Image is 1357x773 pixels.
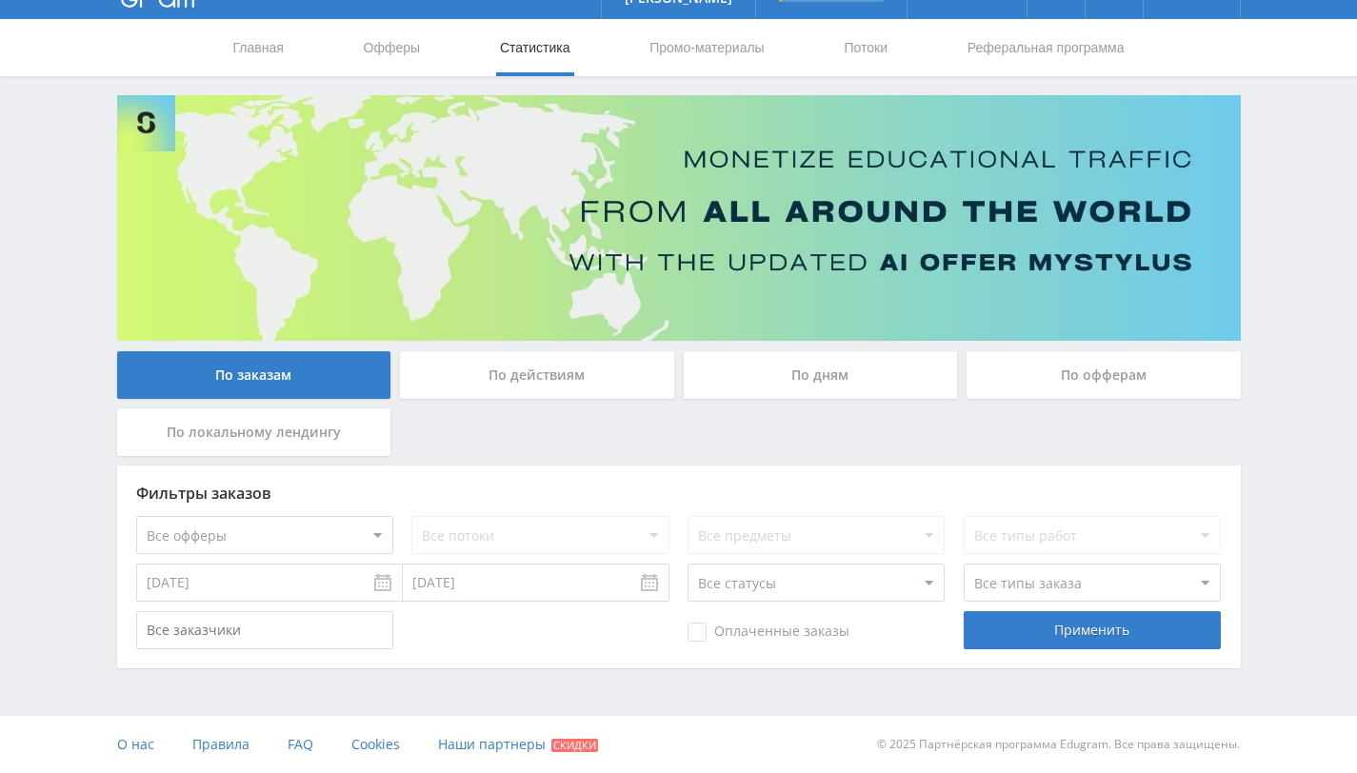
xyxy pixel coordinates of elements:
[117,716,154,773] a: О нас
[648,19,766,76] a: Промо-материалы
[688,623,849,642] span: Оплаченные заказы
[438,735,546,753] span: Наши партнеры
[967,351,1241,399] div: По офферам
[231,19,286,76] a: Главная
[438,716,598,773] a: Наши партнеры Скидки
[684,351,958,399] div: По дням
[117,408,391,456] div: По локальному лендингу
[966,19,1127,76] a: Реферальная программа
[551,739,598,752] span: Скидки
[117,95,1241,341] img: Banner
[498,19,572,76] a: Статистика
[688,716,1240,773] div: © 2025 Партнёрская программа Edugram. Все права защищены.
[351,716,400,773] a: Cookies
[288,716,313,773] a: FAQ
[117,351,391,399] div: По заказам
[136,611,393,649] input: Все заказчики
[400,351,674,399] div: По действиям
[288,735,313,753] span: FAQ
[362,19,423,76] a: Офферы
[136,485,1222,502] div: Фильтры заказов
[192,735,249,753] span: Правила
[842,19,889,76] a: Потоки
[117,735,154,753] span: О нас
[964,611,1221,649] div: Применить
[192,716,249,773] a: Правила
[351,735,400,753] span: Cookies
